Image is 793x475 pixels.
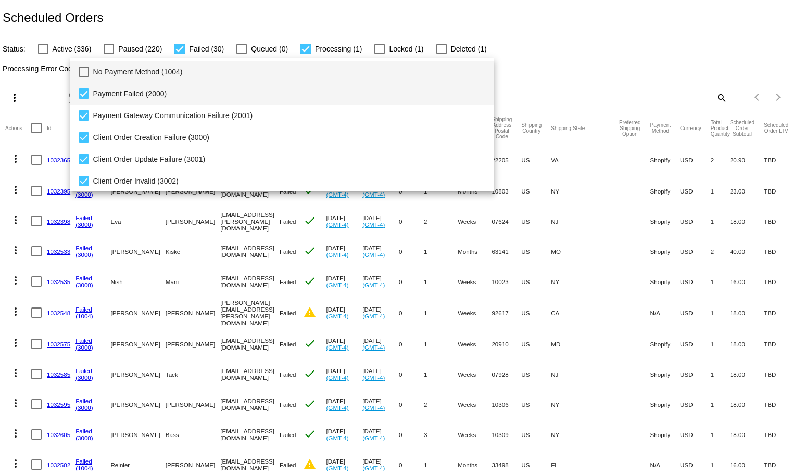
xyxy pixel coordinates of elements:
span: Payment Failed (2000) [93,83,486,105]
span: Client Order Creation Failure (3000) [93,126,486,148]
span: Client Order Update Failure (3001) [93,148,486,170]
span: Payment Gateway Communication Failure (2001) [93,105,486,126]
span: No Payment Method (1004) [93,61,486,83]
span: Client Order Invalid (3002) [93,170,486,192]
